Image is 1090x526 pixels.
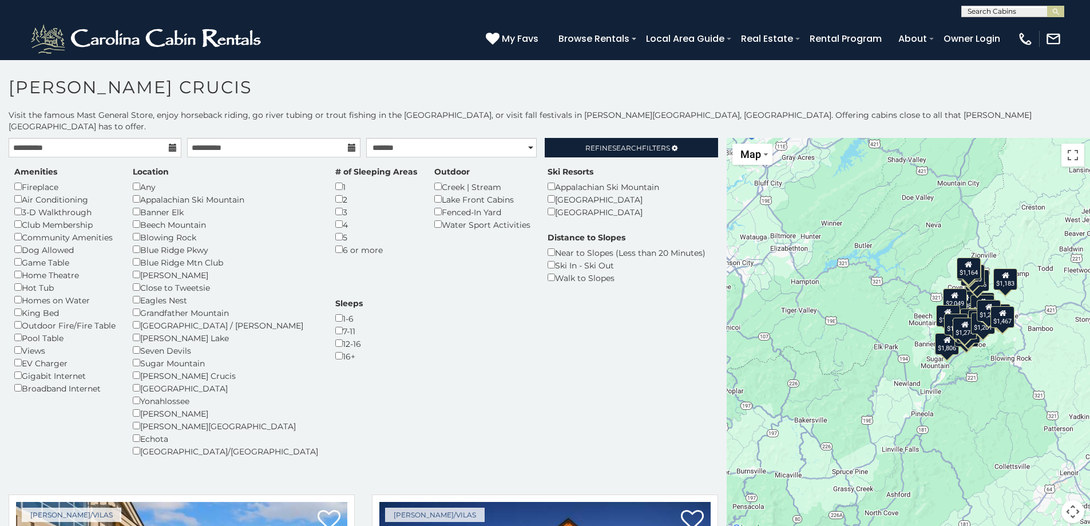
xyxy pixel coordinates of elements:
div: $1,837 [954,325,978,346]
div: EV Charger [14,357,116,369]
div: $3,137 [970,292,994,314]
div: [PERSON_NAME][GEOGRAPHIC_DATA] [133,420,318,432]
div: $1,205 [936,304,960,326]
div: $1,467 [991,306,1015,328]
div: Creek | Stream [434,180,530,193]
div: 2 [335,193,417,205]
div: Club Membership [14,218,116,231]
div: [PERSON_NAME] [133,407,318,420]
div: Fireplace [14,180,116,193]
div: 12-16 [335,337,363,350]
div: Hot Tub [14,281,116,294]
div: Yonahlossee [133,394,318,407]
div: Fenced-In Yard [434,205,530,218]
div: $2,049 [943,288,967,310]
div: Views [14,344,116,357]
label: Location [133,166,169,177]
button: Map camera controls [1061,500,1084,523]
div: $1,142 [957,322,981,343]
a: My Favs [486,31,541,46]
div: Appalachian Ski Mountain [548,180,659,193]
a: [PERSON_NAME]/Vilas [385,508,485,522]
div: Dog Allowed [14,243,116,256]
div: Echota [133,432,318,445]
div: $1,238 [971,294,995,316]
label: Sleeps [335,298,363,309]
div: $1,806 [936,333,960,354]
div: Gigabit Internet [14,369,116,382]
div: Seven Devils [133,344,318,357]
div: Lake Front Cabins [434,193,530,205]
div: Outdoor Fire/Fire Table [14,319,116,331]
div: Water Sport Activities [434,218,530,231]
div: $1,073 [958,259,982,281]
div: [GEOGRAPHIC_DATA] [548,193,659,205]
div: Homes on Water [14,294,116,306]
span: Map [740,148,761,160]
div: Pool Table [14,331,116,344]
div: [GEOGRAPHIC_DATA]/[GEOGRAPHIC_DATA] [133,445,318,457]
a: About [893,29,933,49]
div: 6 or more [335,243,417,256]
div: $1,274 [953,317,977,339]
div: $1,259 [961,264,985,286]
label: Outdoor [434,166,470,177]
div: Appalachian Ski Mountain [133,193,318,205]
div: Beech Mountain [133,218,318,231]
a: Browse Rentals [553,29,635,49]
div: 1 [335,180,417,193]
div: 3 [335,205,417,218]
div: [GEOGRAPHIC_DATA] [133,382,318,394]
label: # of Sleeping Areas [335,166,417,177]
span: My Favs [502,31,538,46]
div: Near to Slopes (Less than 20 Minutes) [548,246,705,259]
span: Refine Filters [585,144,670,152]
div: Game Table [14,256,116,268]
label: Distance to Slopes [548,232,625,243]
a: Local Area Guide [640,29,730,49]
div: 1-6 [335,312,363,325]
div: Air Conditioning [14,193,116,205]
div: Blowing Rock [133,231,318,243]
div: [PERSON_NAME] Crucis [133,369,318,382]
div: Grandfather Mountain [133,306,318,319]
div: Close to Tweetsie [133,281,318,294]
div: $1,126 [960,308,984,330]
div: $1,273 [977,299,1001,321]
button: Toggle fullscreen view [1061,144,1084,167]
div: Banner Elk [133,205,318,218]
div: $1,201 [972,313,996,334]
a: [PERSON_NAME]/Vilas [22,508,121,522]
a: Rental Program [804,29,887,49]
div: Home Theatre [14,268,116,281]
span: Search [612,144,642,152]
div: 7-11 [335,325,363,337]
div: Sugar Mountain [133,357,318,369]
div: $1,146 [966,269,990,291]
a: Owner Login [938,29,1006,49]
div: [GEOGRAPHIC_DATA] [548,205,659,218]
div: $1,098 [944,314,968,335]
label: Amenities [14,166,57,177]
div: [PERSON_NAME] [133,268,318,281]
div: $1,164 [957,257,981,279]
div: [GEOGRAPHIC_DATA] / [PERSON_NAME] [133,319,318,331]
img: White-1-2.png [29,22,266,56]
div: $1,183 [994,268,1018,290]
div: Community Amenities [14,231,116,243]
div: Blue Ridge Mtn Club [133,256,318,268]
button: Change map style [732,144,772,165]
div: Walk to Slopes [548,271,705,284]
a: Real Estate [735,29,799,49]
div: 16+ [335,350,363,362]
img: mail-regular-white.png [1045,31,1061,47]
img: phone-regular-white.png [1017,31,1033,47]
label: Ski Resorts [548,166,593,177]
div: Any [133,180,318,193]
div: Blue Ridge Pkwy [133,243,318,256]
div: Ski In - Ski Out [548,259,705,271]
div: 3-D Walkthrough [14,205,116,218]
div: Eagles Nest [133,294,318,306]
div: Broadband Internet [14,382,116,394]
div: 4 [335,218,417,231]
